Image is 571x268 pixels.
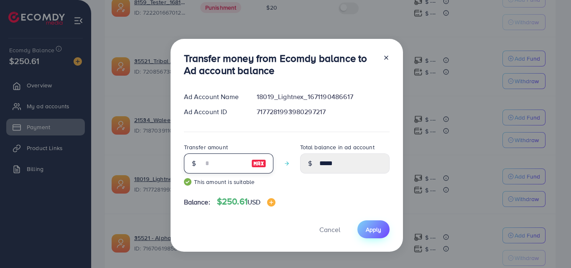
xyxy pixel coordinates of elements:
div: 7177281993980297217 [250,107,396,117]
div: 18019_Lightnex_1671190486617 [250,92,396,102]
label: Total balance in ad account [300,143,375,151]
iframe: Chat [535,230,565,262]
div: Ad Account ID [177,107,250,117]
img: image [267,198,275,207]
div: Ad Account Name [177,92,250,102]
span: Cancel [319,225,340,234]
h4: $250.61 [217,197,276,207]
img: guide [184,178,191,186]
img: image [251,158,266,168]
h3: Transfer money from Ecomdy balance to Ad account balance [184,52,376,77]
button: Apply [357,220,390,238]
button: Cancel [309,220,351,238]
small: This amount is suitable [184,178,273,186]
span: Apply [366,225,381,234]
label: Transfer amount [184,143,228,151]
span: Balance: [184,197,210,207]
span: USD [247,197,260,207]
